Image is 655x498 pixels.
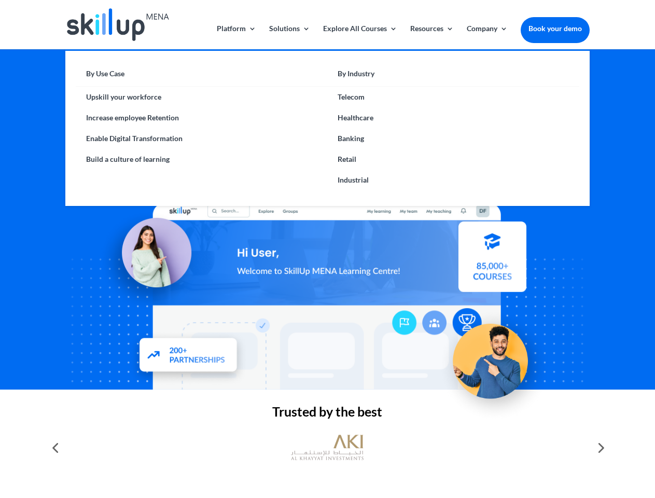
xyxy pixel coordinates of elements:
[97,206,202,311] img: Learning Management Solution - SkillUp
[482,386,655,498] iframe: Chat Widget
[67,8,169,41] img: Skillup Mena
[291,430,364,466] img: al khayyat investments logo
[327,149,579,170] a: Retail
[521,17,590,40] a: Book your demo
[269,25,310,49] a: Solutions
[327,128,579,149] a: Banking
[438,302,553,417] img: Upskill your workforce - SkillUp
[65,405,589,423] h2: Trusted by the best
[76,66,327,87] a: By Use Case
[76,107,327,128] a: Increase employee Retention
[327,107,579,128] a: Healthcare
[458,226,526,296] img: Courses library - SkillUp MENA
[76,149,327,170] a: Build a culture of learning
[410,25,454,49] a: Resources
[327,66,579,87] a: By Industry
[76,128,327,149] a: Enable Digital Transformation
[217,25,256,49] a: Platform
[327,170,579,190] a: Industrial
[467,25,508,49] a: Company
[129,328,249,384] img: Partners - SkillUp Mena
[76,87,327,107] a: Upskill your workforce
[323,25,397,49] a: Explore All Courses
[327,87,579,107] a: Telecom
